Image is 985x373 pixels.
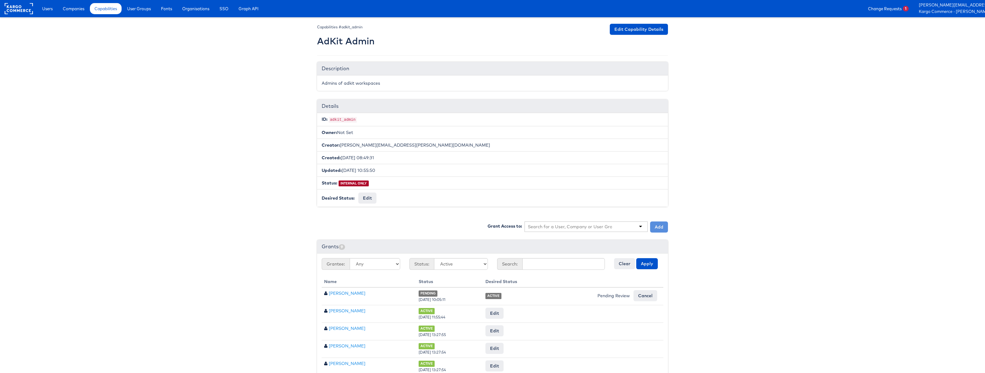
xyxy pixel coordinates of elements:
[416,276,483,287] th: Status
[485,325,504,336] button: Edit
[317,62,668,75] div: Description
[358,193,376,204] button: Edit
[483,276,663,287] th: Desired Status
[419,308,435,314] span: ACTIVE
[324,291,328,295] span: User
[419,350,446,355] span: [DATE] 13:27:54
[409,258,434,270] span: Status:
[485,308,504,319] button: Edit
[317,25,363,29] small: Capabilities #adkit_admin
[329,361,365,366] a: [PERSON_NAME]
[239,6,259,12] span: Graph API
[324,361,328,366] span: User
[339,244,345,250] span: 9
[42,6,53,12] span: Users
[419,315,445,319] span: [DATE] 11:55:44
[322,195,355,201] b: Desired Status:
[650,221,668,233] button: Add
[63,6,84,12] span: Companies
[90,3,122,14] a: Capabilities
[123,3,155,14] a: User Groups
[234,3,263,14] a: Graph API
[324,309,328,313] span: User
[528,224,612,230] input: Search for a User, Company or User Group
[322,258,350,270] span: Grantee:
[156,3,177,14] a: Fonts
[919,2,980,9] a: [PERSON_NAME][EMAIL_ADDRESS][PERSON_NAME][DOMAIN_NAME]
[419,297,445,302] span: [DATE] 10:05:11
[317,126,668,139] li: Not Set
[322,168,342,173] b: Updated:
[329,290,365,296] a: [PERSON_NAME]
[215,3,233,14] a: SSO
[324,326,328,330] span: User
[317,151,668,164] li: [DATE] 08:49:31
[919,9,980,15] a: Kargo Commerce - [PERSON_NAME]
[161,6,172,12] span: Fonts
[127,6,151,12] span: User Groups
[485,293,502,299] span: ACTIVE
[317,99,668,113] div: Details
[497,258,522,270] span: Search:
[94,6,117,12] span: Capabilities
[485,360,504,371] button: Edit
[58,3,89,14] a: Companies
[317,36,375,46] h2: AdKit Admin
[322,116,328,122] b: ID:
[178,3,214,14] a: Organisations
[419,361,435,367] span: ACTIVE
[485,343,504,354] button: Edit
[219,6,228,12] span: SSO
[329,117,357,123] code: adkit_admin
[329,308,365,314] a: [PERSON_NAME]
[419,343,435,349] span: ACTIVE
[317,164,668,177] li: [DATE] 10:55:50
[610,24,668,35] a: Edit Capability Details
[317,240,668,253] div: Grants
[339,180,369,186] span: INTERNAL ONLY
[633,290,657,301] input: Cancel
[317,75,668,91] div: Admins of adkit workspaces
[488,223,522,229] label: Grant Access to:
[322,180,337,186] b: Status:
[322,142,340,148] b: Creator:
[903,6,909,11] span: 1
[419,332,446,337] span: [DATE] 13:27:55
[329,326,365,331] a: [PERSON_NAME]
[324,344,328,348] span: User
[322,155,341,160] b: Created:
[419,326,435,331] span: ACTIVE
[322,276,416,287] th: Name
[329,343,365,349] a: [PERSON_NAME]
[419,290,438,296] span: PENDING
[317,139,668,152] li: [PERSON_NAME][EMAIL_ADDRESS][PERSON_NAME][DOMAIN_NAME]
[38,3,57,14] a: Users
[182,6,209,12] span: Organisations
[863,3,913,14] a: Change Requests1
[597,293,630,298] span: Pending Review
[614,258,635,269] button: Clear
[322,130,337,135] b: Owner:
[636,258,658,269] button: Apply
[419,367,446,372] span: [DATE] 13:27:54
